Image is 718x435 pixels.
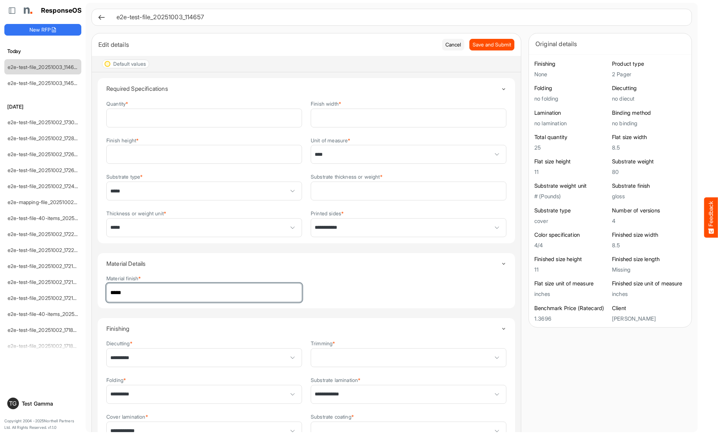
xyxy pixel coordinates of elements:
[534,218,608,224] h5: cover
[106,318,506,339] summary: Toggle content
[311,138,351,143] label: Unit of measure
[612,169,686,175] h5: 80
[106,377,126,383] label: Folding
[8,135,80,141] a: e2e-test-file_20251002_172858
[8,151,80,157] a: e2e-test-file_20251002_172647
[612,280,686,287] h6: Finished size unit of measure
[113,61,146,66] div: Default values
[612,120,686,126] h5: no binding
[106,276,141,281] label: Material finish
[106,325,501,332] h4: Finishing
[534,95,608,102] h5: no folding
[612,231,686,239] h6: Finished size width
[534,267,608,273] h5: 11
[8,279,79,285] a: e2e-test-file_20251002_172109
[4,418,81,431] p: Copyright 2004 - 2025 Northell Partners Ltd. All Rights Reserved. v 1.1.0
[41,7,82,15] h1: ResponseOS
[4,24,81,36] button: New RFP
[612,291,686,297] h5: inches
[8,327,79,333] a: e2e-test-file_20251002_171855
[106,211,166,216] label: Thickness or weight unit
[612,182,686,190] h6: Substrate finish
[534,291,608,297] h5: inches
[612,316,686,322] h5: [PERSON_NAME]
[311,377,360,383] label: Substrate lamination
[8,231,79,237] a: e2e-test-file_20251002_172221
[704,198,718,238] button: Feedback
[4,47,81,55] h6: Today
[534,305,608,312] h6: Benchmark Price (Ratecard)
[8,80,80,86] a: e2e-test-file_20251003_114502
[8,311,103,317] a: e2e-test-file-40-items_20251002_171908
[534,169,608,175] h5: 11
[534,256,608,263] h6: Finished size height
[8,247,81,253] a: e2e-test-file_20251002_172209
[8,295,80,301] a: e2e-test-file_20251002_172104
[534,193,608,199] h5: # (Pounds)
[8,263,79,269] a: e2e-test-file_20251002_172152
[534,109,608,117] h6: Lamination
[534,60,608,68] h6: Finishing
[612,134,686,141] h6: Flat size width
[612,60,686,68] h6: Product type
[106,253,506,274] summary: Toggle content
[106,78,506,99] summary: Toggle content
[106,101,128,106] label: Quantity
[612,218,686,224] h5: 4
[612,256,686,263] h6: Finished size length
[8,167,79,173] a: e2e-test-file_20251002_172615
[534,242,608,248] h5: 4/4
[311,211,344,216] label: Printed sides
[106,341,132,346] label: Diecutting
[311,174,383,179] label: Substrate thickness or weight
[98,40,437,50] div: Edit details
[311,101,341,106] label: Finish width
[612,85,686,92] h6: Diecutting
[534,120,608,126] h5: no lamination
[534,71,608,77] h5: None
[311,414,354,419] label: Substrate coating
[534,207,608,214] h6: Substrate type
[534,316,608,322] h5: 1.3696
[8,215,103,221] a: e2e-test-file-40-items_20251002_172401
[469,39,514,50] button: Save and Submit Progress
[612,207,686,214] h6: Number of versions
[612,109,686,117] h6: Binding method
[106,174,143,179] label: Substrate type
[534,145,608,151] h5: 25
[311,341,335,346] label: Trimming
[106,414,148,419] label: Cover lamination
[9,401,17,406] span: TG
[22,401,78,406] div: Test Gamma
[117,14,680,20] h6: e2e-test-file_20251003_114657
[535,39,685,49] div: Original details
[534,158,608,165] h6: Flat size height
[442,39,464,50] button: Cancel
[612,158,686,165] h6: Substrate weight
[534,134,608,141] h6: Total quantity
[612,145,686,151] h5: 8.5
[4,103,81,111] h6: [DATE]
[534,231,608,239] h6: Color specification
[612,242,686,248] h5: 8.5
[8,64,79,70] a: e2e-test-file_20251003_114657
[8,199,91,205] a: e2e-mapping-file_20251002_172419
[612,305,686,312] h6: Client
[534,280,608,287] h6: Flat size unit of measure
[612,267,686,273] h5: Missing
[20,3,34,18] img: Northell
[106,85,501,92] h4: Required Specifications
[106,138,139,143] label: Finish height
[8,183,81,189] a: e2e-test-file_20251002_172436
[612,71,686,77] h5: 2 Pager
[612,95,686,102] h5: no diecut
[534,85,608,92] h6: Folding
[473,41,511,49] span: Save and Submit
[534,182,608,190] h6: Substrate weight unit
[612,193,686,199] h5: gloss
[106,260,501,267] h4: Material Details
[8,119,80,125] a: e2e-test-file_20251002_173041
